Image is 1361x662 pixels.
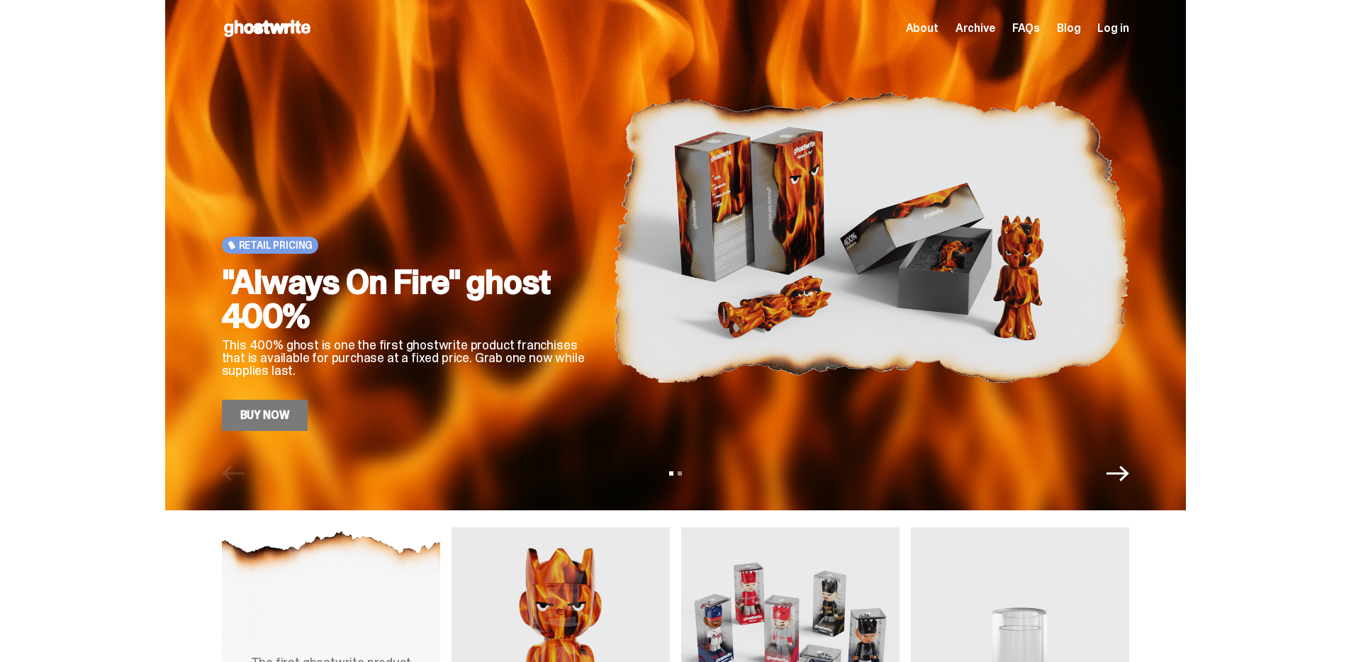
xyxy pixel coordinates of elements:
[222,400,308,431] a: Buy Now
[1107,462,1129,485] button: Next
[1097,23,1128,34] a: Log in
[222,265,590,333] h2: "Always On Fire" ghost 400%
[239,240,313,251] span: Retail Pricing
[678,471,682,476] button: View slide 2
[1057,23,1080,34] a: Blog
[1012,23,1040,34] a: FAQs
[222,339,590,377] p: This 400% ghost is one the first ghostwrite product franchises that is available for purchase at ...
[669,471,673,476] button: View slide 1
[613,44,1129,431] img: "Always On Fire" ghost 400%
[906,23,939,34] a: About
[956,23,995,34] a: Archive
